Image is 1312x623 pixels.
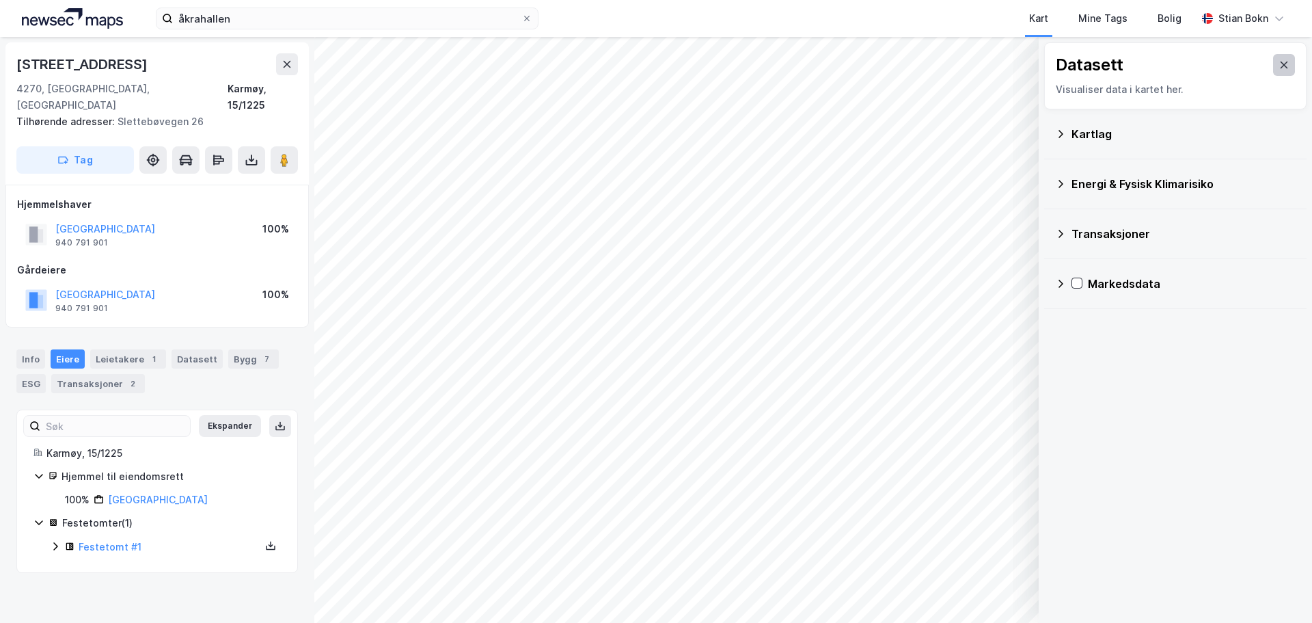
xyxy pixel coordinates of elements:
div: Kartlag [1071,126,1296,142]
div: Datasett [172,349,223,369]
div: [STREET_ADDRESS] [16,53,150,75]
div: Energi & Fysisk Klimarisiko [1071,176,1296,192]
div: Hjemmelshaver [17,196,297,213]
input: Søk [40,416,190,436]
div: Eiere [51,349,85,369]
div: Stian Bokn [1218,10,1268,27]
div: Datasett [1056,54,1123,76]
div: 100% [262,287,289,303]
input: Søk på adresse, matrikkel, gårdeiere, leietakere eller personer [173,8,521,29]
div: 940 791 901 [55,303,108,314]
div: Slettebøvegen 26 [16,114,287,130]
div: 100% [65,492,90,508]
div: 940 791 901 [55,237,108,248]
div: Kart [1029,10,1048,27]
div: Info [16,349,45,369]
div: Kontrollprogram for chat [1244,557,1312,623]
div: Festetomter ( 1 ) [62,515,281,531]
div: 100% [262,221,289,237]
span: Tilhørende adresser: [16,116,118,127]
button: Ekspander [199,415,261,437]
button: Tag [16,146,134,174]
div: Karmøy, 15/1225 [228,81,298,114]
div: Gårdeiere [17,262,297,278]
div: 2 [126,377,139,390]
div: Karmøy, 15/1225 [46,445,281,462]
a: [GEOGRAPHIC_DATA] [108,494,208,505]
div: Bolig [1158,10,1181,27]
div: 1 [147,352,161,366]
img: logo.a4113a55bc3d86da70a041830d287a7e.svg [22,8,123,29]
div: Leietakere [90,349,166,369]
div: Markedsdata [1088,276,1296,292]
div: Transaksjoner [51,374,145,393]
div: Visualiser data i kartet her. [1056,81,1295,98]
div: ESG [16,374,46,393]
a: Festetomt #1 [79,541,141,553]
div: 7 [260,352,273,366]
div: Bygg [228,349,279,369]
iframe: Chat Widget [1244,557,1312,623]
div: Mine Tags [1078,10,1127,27]
div: Transaksjoner [1071,226,1296,242]
div: Hjemmel til eiendomsrett [61,468,281,485]
div: 4270, [GEOGRAPHIC_DATA], [GEOGRAPHIC_DATA] [16,81,228,114]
